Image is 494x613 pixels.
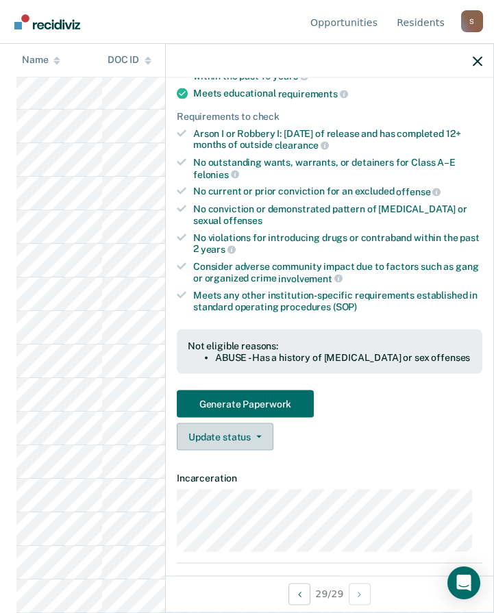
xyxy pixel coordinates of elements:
[188,340,471,351] div: Not eligible reasons:
[108,55,151,66] div: DOC ID
[193,156,482,179] div: No outstanding wants, warrants, or detainers for Class A–E
[177,390,314,418] button: Generate Paperwork
[278,88,348,99] span: requirements
[215,351,471,363] li: ABUSE - Has a history of [MEDICAL_DATA] or sex offenses
[349,583,371,605] button: Next Opportunity
[193,232,482,255] div: No violations for introducing drugs or contraband within the past 2
[177,575,482,586] dt: Release Dates
[22,55,60,66] div: Name
[333,301,357,312] span: (SOP)
[177,473,482,484] dt: Incarceration
[193,88,482,100] div: Meets educational
[14,14,80,29] img: Recidiviz
[278,273,342,284] span: involvement
[396,186,441,197] span: offense
[201,244,236,255] span: years
[223,214,262,225] span: offenses
[177,423,273,451] button: Update status
[273,71,308,82] span: years
[461,10,483,32] button: Profile dropdown button
[193,260,482,284] div: Consider adverse community impact due to factors such as gang or organized crime
[193,186,482,198] div: No current or prior conviction for an excluded
[193,203,482,226] div: No conviction or demonstrated pattern of [MEDICAL_DATA] or sexual
[288,583,310,605] button: Previous Opportunity
[193,290,482,313] div: Meets any other institution-specific requirements established in standard operating procedures
[193,127,482,151] div: Arson I or Robbery I: [DATE] of release and has completed 12+ months of outside
[447,566,480,599] div: Open Intercom Messenger
[166,575,493,612] div: 29 / 29
[461,10,483,32] div: S
[177,110,482,122] div: Requirements to check
[193,168,239,179] span: felonies
[275,140,330,151] span: clearance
